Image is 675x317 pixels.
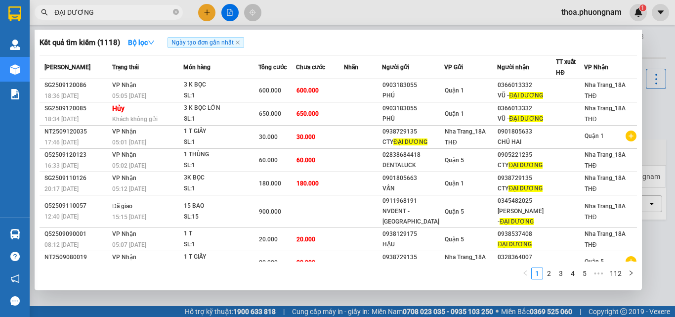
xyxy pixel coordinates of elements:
span: left [522,270,528,276]
div: HẬU [382,239,444,250]
span: ĐẠI DƯƠNG [508,185,543,192]
span: [PERSON_NAME] [44,64,90,71]
span: VP Nhận [112,151,136,158]
span: 20.000 [296,259,315,266]
span: Quận 1 [585,133,604,139]
div: SL: 1 [184,91,258,101]
span: 17:46 [DATE] [44,139,79,146]
div: 3 K BỌC LỚN [184,103,258,114]
span: 20.000 [296,236,315,243]
div: SL: 1 [184,137,258,148]
h3: Kết quả tìm kiếm ( 1118 ) [40,38,120,48]
li: 112 [606,268,625,279]
a: 1 [532,268,543,279]
span: close [235,40,240,45]
div: NT2509120035 [44,127,109,137]
span: down [148,39,155,46]
div: [PERSON_NAME] - [498,206,555,227]
span: ĐẠI DƯƠNG [509,92,543,99]
div: 0366013332 [498,80,555,91]
div: VŨ - [498,91,555,101]
div: 15 BAO [184,201,258,212]
span: ••• [591,268,606,279]
img: logo-vxr [8,6,21,21]
span: VP Nhận [112,230,136,237]
span: Nha Trang_18A THĐ [445,128,486,146]
div: 1 THÙNG [184,149,258,160]
span: 20.000 [259,259,278,266]
div: 1 T GIẤY [184,252,258,263]
li: Next Page [625,268,637,279]
span: 05:05 [DATE] [112,92,146,99]
li: 4 [567,268,579,279]
span: close-circle [173,8,179,17]
div: SL: 1 [184,183,258,194]
div: 02838684418 [382,150,444,160]
span: ĐẠI DƯƠNG [393,138,427,145]
span: Quận 5 [585,258,604,265]
span: TT xuất HĐ [556,58,576,76]
span: Nha Trang_18A THĐ [585,230,626,248]
span: ĐẠI DƯƠNG [500,218,534,225]
span: Quận 1 [445,87,464,94]
div: 1 T [184,228,258,239]
div: NVDENT - [GEOGRAPHIC_DATA] [382,206,444,227]
span: VP Nhận [584,64,608,71]
span: 30.000 [259,134,278,140]
span: 650.000 [259,110,281,117]
span: 15:15 [DATE] [112,214,146,221]
span: plus-circle [626,131,636,141]
div: SL: 1 [184,239,258,250]
div: 0938537408 [498,229,555,239]
div: CTY [382,137,444,147]
div: 1 T GIẤY [184,126,258,137]
img: warehouse-icon [10,40,20,50]
a: 2 [544,268,554,279]
span: 05:01 [DATE] [112,139,146,146]
div: 0938729135 [382,127,444,137]
span: Nha Trang_18A THĐ [585,203,626,221]
div: 0905221235 [498,150,555,160]
div: SL: 1 [184,160,258,171]
span: question-circle [10,252,20,261]
span: 05:02 [DATE] [112,162,146,169]
a: 4 [567,268,578,279]
span: Nha Trang_18A THĐ [445,254,486,272]
span: 12:40 [DATE] [44,213,79,220]
span: 600.000 [296,87,319,94]
span: right [628,270,634,276]
div: SG2509110126 [44,173,109,183]
span: Nhãn [344,64,358,71]
input: Tìm tên, số ĐT hoặc mã đơn [54,7,171,18]
div: 0901805633 [498,127,555,137]
span: Khách không gửi [112,116,158,123]
span: 650.000 [296,110,319,117]
span: 20:17 [DATE] [44,185,79,192]
span: Món hàng [183,64,211,71]
span: Tổng cước [258,64,287,71]
img: warehouse-icon [10,64,20,75]
span: VP Gửi [444,64,463,71]
div: NT2509080019 [44,252,109,263]
span: 900.000 [259,208,281,215]
span: 30.000 [296,134,315,140]
span: notification [10,274,20,283]
span: Quận 5 [445,208,464,215]
span: ĐẠI DƯƠNG [508,162,543,169]
li: 1 [531,268,543,279]
a: 3 [555,268,566,279]
span: 180.000 [259,180,281,187]
span: VP Nhận [112,128,136,135]
span: 18:36 [DATE] [44,92,79,99]
span: VP Nhận [112,175,136,181]
button: Bộ lọcdown [120,35,163,50]
span: Người gửi [382,64,409,71]
div: 0345482025 [498,196,555,206]
div: 0938729135 [382,252,444,263]
span: Nha Trang_18A THĐ [585,105,626,123]
strong: Hủy [112,104,125,112]
div: SL: 15 [184,212,258,223]
div: 0901805663 [382,173,444,183]
span: Nha Trang_18A THĐ [585,175,626,192]
div: Q52509090001 [44,229,109,239]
